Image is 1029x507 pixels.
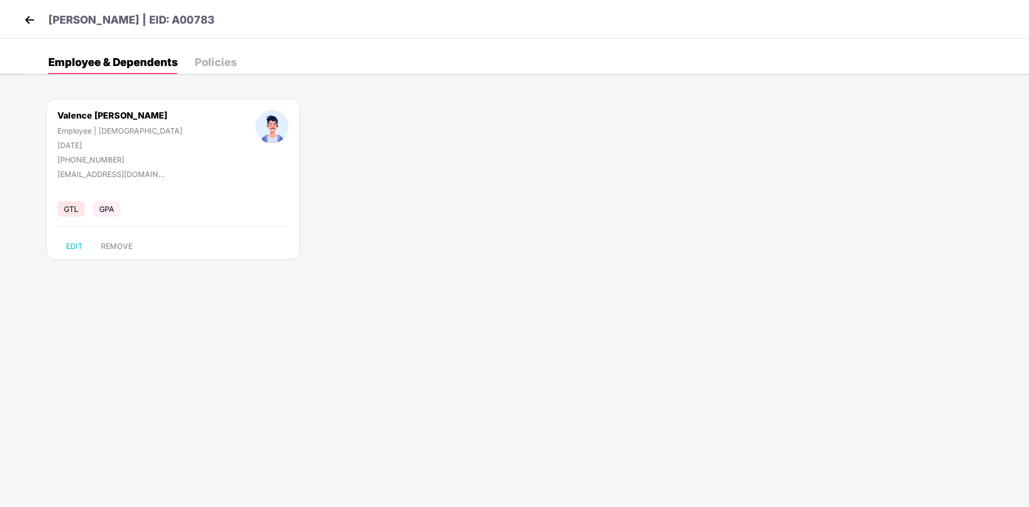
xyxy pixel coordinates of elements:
span: REMOVE [101,242,133,251]
button: EDIT [57,238,91,255]
div: [PHONE_NUMBER] [57,155,182,164]
button: REMOVE [92,238,141,255]
div: Employee & Dependents [48,57,178,68]
div: [DATE] [57,141,182,150]
span: EDIT [66,242,83,251]
span: GPA [93,201,121,217]
div: Policies [195,57,237,68]
div: Valence [PERSON_NAME] [57,110,182,121]
div: Employee | [DEMOGRAPHIC_DATA] [57,126,182,135]
p: [PERSON_NAME] | EID: A00783 [48,12,215,28]
img: back [21,12,38,28]
img: profileImage [255,110,289,143]
div: [EMAIL_ADDRESS][DOMAIN_NAME] [57,170,165,179]
span: GTL [57,201,85,217]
